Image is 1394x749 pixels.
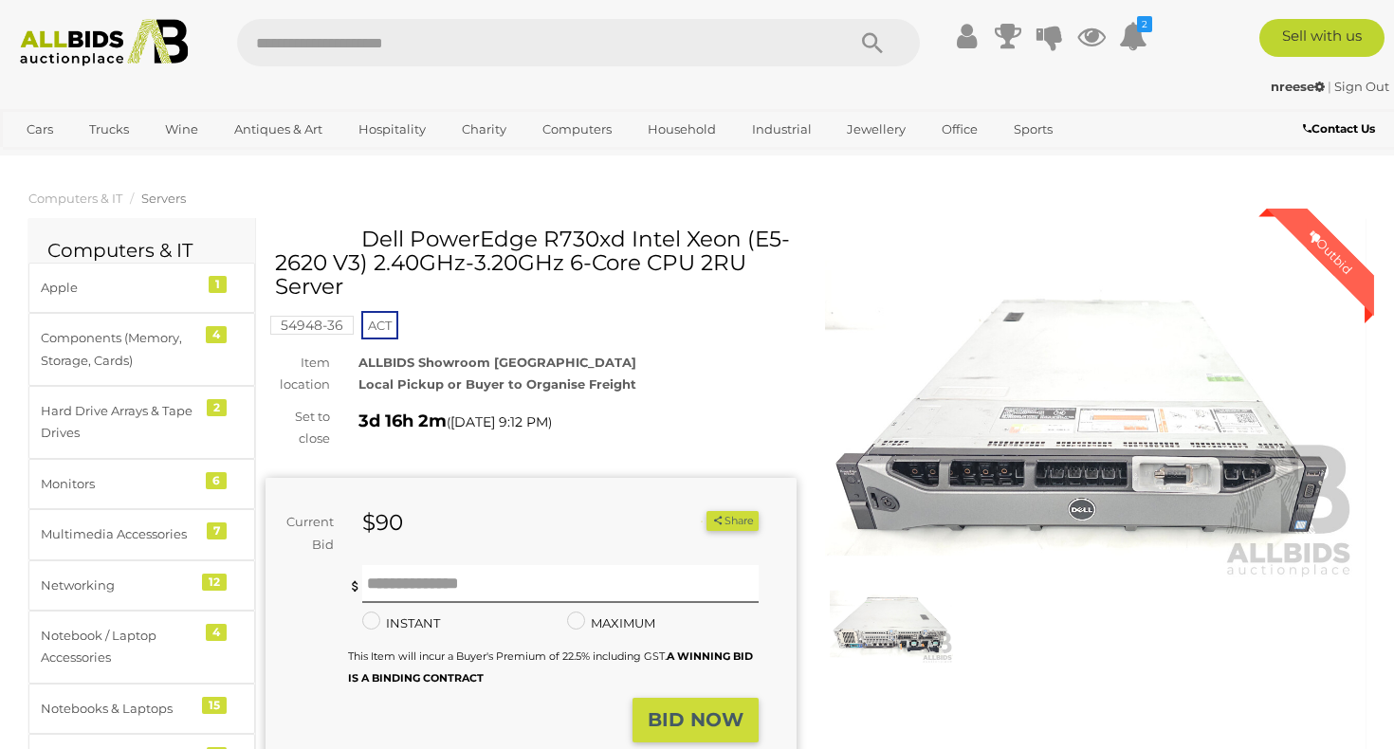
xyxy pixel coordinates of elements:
a: 2 [1119,19,1147,53]
a: Hard Drive Arrays & Tape Drives 2 [28,386,255,459]
div: Apple [41,277,197,299]
span: | [1328,79,1331,94]
i: 2 [1137,16,1152,32]
div: 1 [209,276,227,293]
div: Set to close [251,406,344,450]
img: Dell PowerEdge R730xd Intel Xeon (E5-2620 V3) 2.40GHz-3.20GHz 6-Core CPU 2RU Server [825,237,1356,579]
a: [GEOGRAPHIC_DATA] [14,145,174,176]
strong: ALLBIDS Showroom [GEOGRAPHIC_DATA] [358,355,636,370]
a: Household [635,114,728,145]
img: Dell PowerEdge R730xd Intel Xeon (E5-2620 V3) 2.40GHz-3.20GHz 6-Core CPU 2RU Server [830,584,953,664]
strong: Local Pickup or Buyer to Organise Freight [358,376,636,392]
div: 4 [206,624,227,641]
a: Components (Memory, Storage, Cards) 4 [28,313,255,386]
a: Hospitality [346,114,438,145]
a: Trucks [77,114,141,145]
a: Wine [153,114,211,145]
div: 12 [202,574,227,591]
b: A WINNING BID IS A BINDING CONTRACT [348,649,753,685]
a: Cars [14,114,65,145]
a: Sign Out [1334,79,1389,94]
a: nreese [1271,79,1328,94]
strong: 3d 16h 2m [358,411,447,431]
div: Monitors [41,473,197,495]
a: Sell with us [1259,19,1385,57]
a: Antiques & Art [222,114,335,145]
a: Sports [1001,114,1065,145]
a: 54948-36 [270,318,354,333]
button: Share [706,511,759,531]
div: 4 [206,326,227,343]
div: Components (Memory, Storage, Cards) [41,327,197,372]
strong: $90 [362,509,403,536]
div: Current Bid [266,511,348,556]
span: ACT [361,311,398,339]
a: Monitors 6 [28,459,255,509]
img: Allbids.com.au [10,19,198,66]
a: Notebook / Laptop Accessories 4 [28,611,255,684]
div: Multimedia Accessories [41,523,197,545]
div: 15 [202,697,227,714]
div: Item location [251,352,344,396]
div: Networking [41,575,197,596]
div: 2 [207,399,227,416]
a: Contact Us [1303,119,1380,139]
a: Computers [530,114,624,145]
button: Search [825,19,920,66]
label: INSTANT [362,612,440,634]
h1: Dell PowerEdge R730xd Intel Xeon (E5-2620 V3) 2.40GHz-3.20GHz 6-Core CPU 2RU Server [275,228,792,300]
button: BID NOW [633,698,759,742]
mark: 54948-36 [270,316,354,335]
div: Hard Drive Arrays & Tape Drives [41,400,197,445]
a: Multimedia Accessories 7 [28,509,255,559]
a: Jewellery [835,114,918,145]
h2: Computers & IT [47,240,236,261]
div: Notebook / Laptop Accessories [41,625,197,669]
a: Office [929,114,990,145]
a: Charity [449,114,519,145]
li: Watch this item [685,512,704,531]
a: Apple 1 [28,263,255,313]
a: Notebooks & Laptops 15 [28,684,255,734]
strong: nreese [1271,79,1325,94]
div: Notebooks & Laptops [41,698,197,720]
a: Servers [141,191,186,206]
b: Contact Us [1303,121,1375,136]
div: 7 [207,522,227,539]
div: Outbid [1287,209,1374,296]
small: This Item will incur a Buyer's Premium of 22.5% including GST. [348,649,753,685]
a: Industrial [740,114,824,145]
div: 6 [206,472,227,489]
a: Networking 12 [28,560,255,611]
span: [DATE] 9:12 PM [450,413,548,430]
a: Computers & IT [28,191,122,206]
span: ( ) [447,414,552,429]
label: MAXIMUM [567,612,655,634]
strong: BID NOW [648,708,743,731]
